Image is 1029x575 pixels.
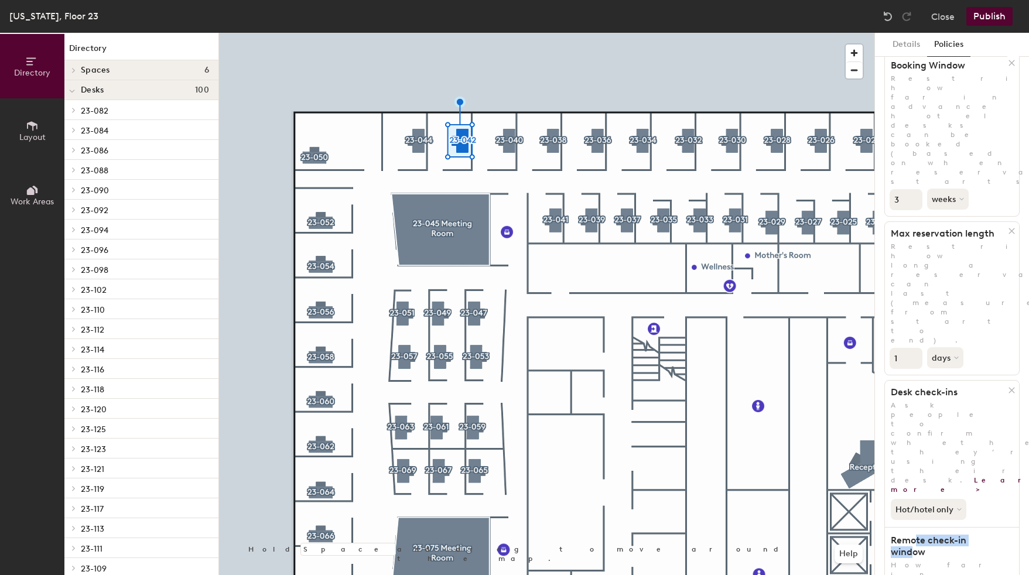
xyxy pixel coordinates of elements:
[927,347,963,368] button: days
[64,42,218,60] h1: Directory
[81,106,108,116] span: 23-082
[81,245,108,255] span: 23-096
[81,345,104,355] span: 23-114
[81,206,108,215] span: 23-092
[81,385,104,395] span: 23-118
[901,11,912,22] img: Redo
[927,189,969,210] button: weeks
[204,66,209,75] span: 6
[891,499,966,520] button: Hot/hotel only
[81,564,107,574] span: 23-109
[81,325,104,335] span: 23-112
[11,197,54,207] span: Work Areas
[81,425,106,434] span: 23-125
[886,33,927,57] button: Details
[81,444,106,454] span: 23-123
[835,545,863,563] button: Help
[81,85,104,95] span: Desks
[81,484,104,494] span: 23-119
[81,126,108,136] span: 23-084
[885,60,1009,71] h1: Booking Window
[885,242,1019,345] p: Restrict how long a reservation can last (measured from start to end).
[885,74,1019,186] p: Restrict how far in advance hotel desks can be booked (based on when reservation starts).
[195,85,209,95] span: 100
[81,285,107,295] span: 23-102
[81,66,110,75] span: Spaces
[81,305,105,315] span: 23-110
[966,7,1013,26] button: Publish
[81,544,102,554] span: 23-111
[81,225,108,235] span: 23-094
[81,265,108,275] span: 23-098
[81,464,104,474] span: 23-121
[81,186,109,196] span: 23-090
[81,166,108,176] span: 23-088
[885,228,1009,239] h1: Max reservation length
[81,365,104,375] span: 23-116
[9,9,98,23] div: [US_STATE], Floor 23
[885,386,1009,398] h1: Desk check-ins
[81,405,107,415] span: 23-120
[81,146,108,156] span: 23-086
[927,33,970,57] button: Policies
[931,7,955,26] button: Close
[81,524,104,534] span: 23-113
[885,535,1009,558] h1: Remote check-in window
[882,11,894,22] img: Undo
[81,504,104,514] span: 23-117
[19,132,46,142] span: Layout
[14,68,50,78] span: Directory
